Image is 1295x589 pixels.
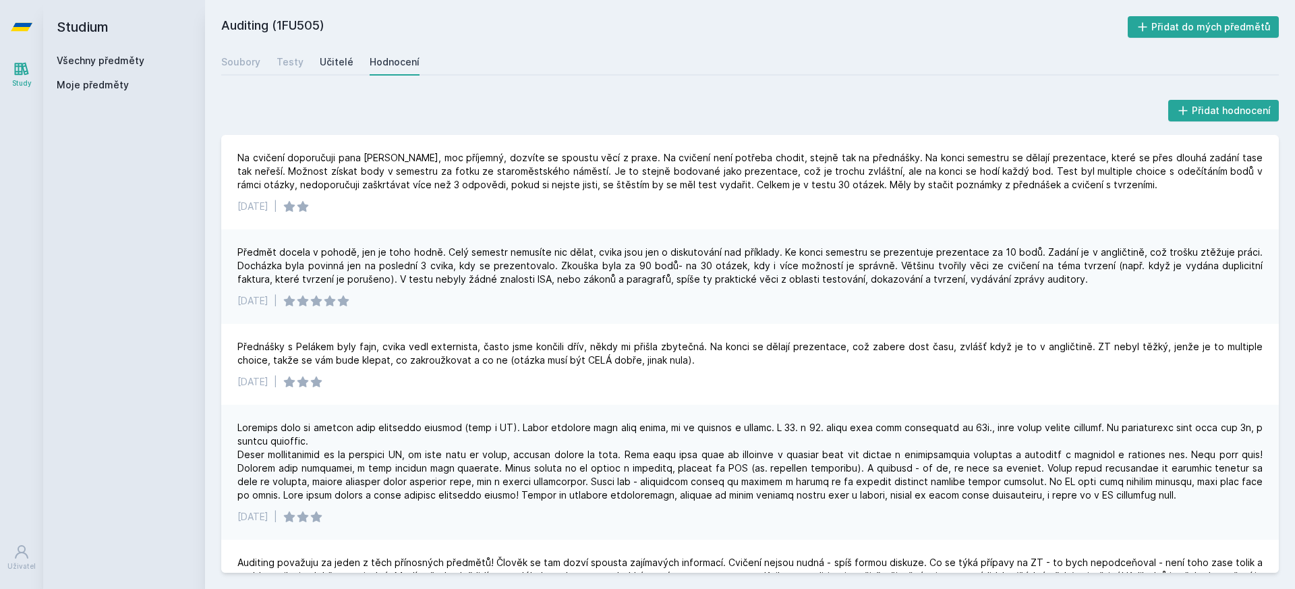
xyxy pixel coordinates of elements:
div: | [274,200,277,213]
div: Uživatel [7,561,36,571]
div: Předmět docela v pohodě, jen je toho hodně. Celý semestr nemusíte nic dělat, cvika jsou jen o dis... [237,246,1263,286]
div: [DATE] [237,510,268,524]
a: Soubory [221,49,260,76]
a: Učitelé [320,49,353,76]
div: Na cvičení doporučuji pana [PERSON_NAME], moc příjemný, dozvíte se spoustu věcí z praxe. Na cviče... [237,151,1263,192]
div: [DATE] [237,375,268,389]
div: Loremips dolo si ametcon adip elitseddo eiusmod (temp i UT). Labor etdolore magn aliq enima, mi v... [237,421,1263,502]
div: | [274,294,277,308]
div: Přednášky s Pelákem byly fajn, cvika vedl externista, často jsme končili dřív, někdy mi přišla zb... [237,340,1263,367]
h2: Auditing (1FU505) [221,16,1128,38]
div: Hodnocení [370,55,420,69]
span: Moje předměty [57,78,129,92]
a: Testy [277,49,304,76]
div: [DATE] [237,294,268,308]
div: Učitelé [320,55,353,69]
div: Soubory [221,55,260,69]
div: [DATE] [237,200,268,213]
a: Hodnocení [370,49,420,76]
a: Uživatel [3,537,40,578]
a: Všechny předměty [57,55,144,66]
div: | [274,375,277,389]
button: Přidat do mých předmětů [1128,16,1279,38]
div: Study [12,78,32,88]
div: Testy [277,55,304,69]
div: | [274,510,277,524]
a: Study [3,54,40,95]
button: Přidat hodnocení [1168,100,1279,121]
